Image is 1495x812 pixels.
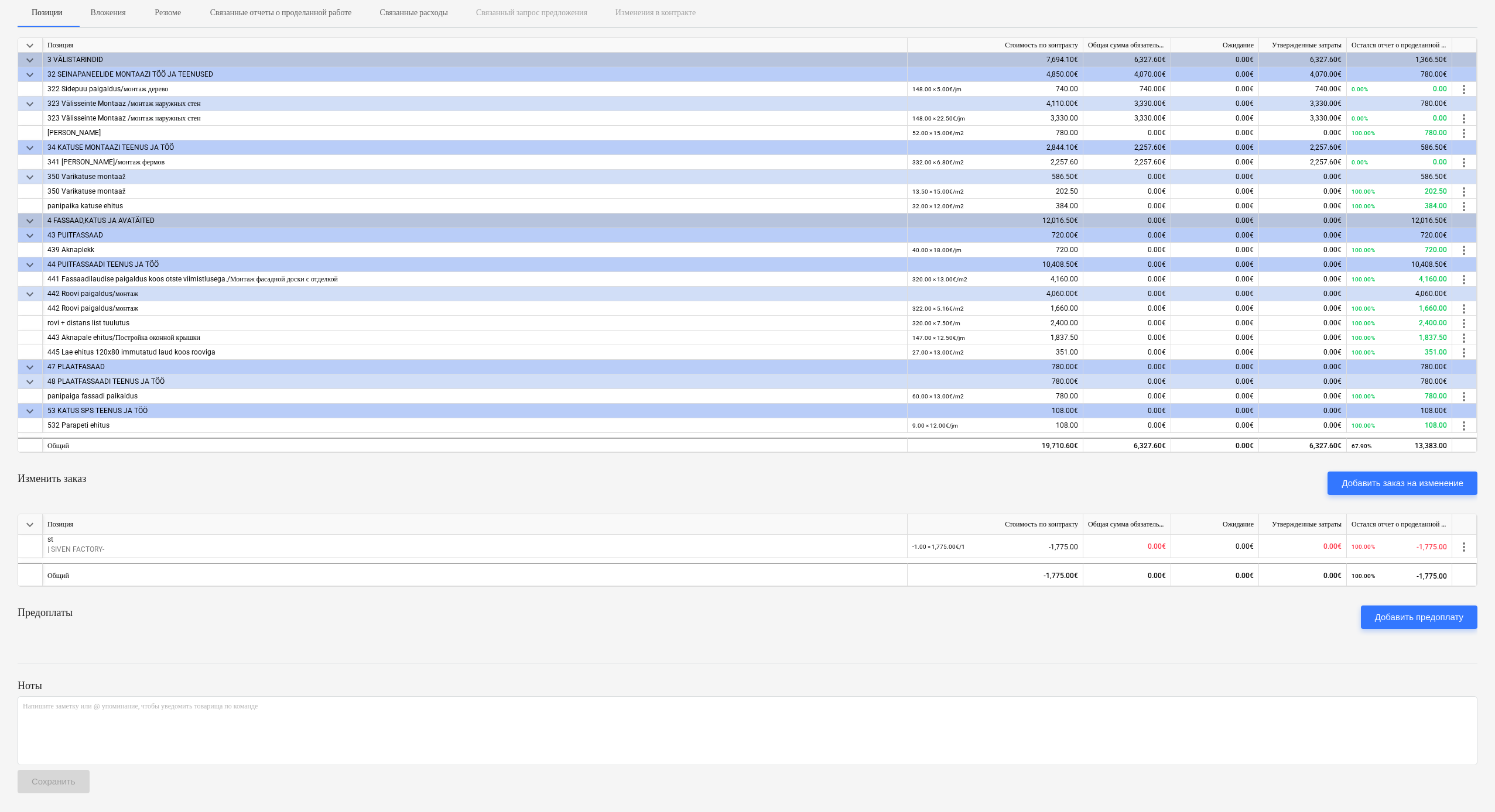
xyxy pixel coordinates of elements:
[912,188,964,195] small: 13.50 × 15.00€ / m2
[380,6,448,19] p: Связанные расходы
[1083,257,1171,272] div: 0.00€
[1457,112,1471,126] span: more_vert
[47,535,902,545] p: st
[912,159,964,166] small: 332.00 × 6.80€ / m2
[908,404,1083,418] div: 108.00€
[912,199,1078,214] div: 384.00
[1083,97,1171,111] div: 3,330.00€
[1148,129,1166,137] span: 0.00€
[1171,360,1259,374] div: 0.00€
[1347,214,1452,228] div: 12,016.50€
[91,6,126,19] p: Вложения
[1259,214,1347,228] div: 0.00€
[908,140,1083,155] div: 2,844.10€
[23,214,37,228] span: keyboard_arrow_down
[1236,421,1254,429] span: 0.00€
[1171,374,1259,389] div: 0.00€
[23,39,37,53] span: keyboard_arrow_down
[1352,535,1447,559] div: -1,775.00
[1083,438,1171,452] div: 6,327.60€
[1352,159,1368,166] small: 0.00%
[912,418,1078,433] div: 108.00
[912,130,964,136] small: 52.00 × 15.00€ / m2
[1259,404,1347,418] div: 0.00€
[1171,67,1259,82] div: 0.00€
[1352,418,1447,433] div: 108.00
[23,518,37,532] span: keyboard_arrow_down
[912,331,1078,345] div: 1,837.50
[1315,85,1342,93] span: 740.00€
[912,247,962,253] small: 40.00 × 18.00€ / jm
[908,214,1083,228] div: 12,016.50€
[47,199,902,214] div: panipaika katuse ehitus
[47,360,902,374] div: 47 PLAATFASAAD
[908,374,1083,389] div: 780.00€
[1259,38,1347,53] div: Утвержденные затраты
[1347,38,1452,53] div: Остался отчет о проделанной работе
[912,301,1078,316] div: 1,660.00
[912,155,1078,170] div: 2,257.60
[912,345,1078,360] div: 351.00
[1347,67,1452,82] div: 780.00€
[1323,246,1342,254] span: 0.00€
[908,170,1083,184] div: 586.50€
[1347,374,1452,389] div: 780.00€
[912,86,962,92] small: 148.00 × 5.00€ / jm
[1347,170,1452,184] div: 586.50€
[1236,202,1254,210] span: 0.00€
[1083,228,1171,243] div: 0.00€
[1148,333,1166,342] span: 0.00€
[1134,114,1166,122] span: 3,330.00€
[1171,404,1259,418] div: 0.00€
[23,360,37,374] span: keyboard_arrow_down
[1347,228,1452,243] div: 720.00€
[47,126,902,140] div: [PERSON_NAME]
[1148,246,1166,254] span: 0.00€
[1148,304,1166,312] span: 0.00€
[1171,170,1259,184] div: 0.00€
[1457,390,1471,404] span: more_vert
[1352,272,1447,287] div: 4,160.00
[1457,419,1471,433] span: more_vert
[23,97,37,111] span: keyboard_arrow_down
[1323,304,1342,312] span: 0.00€
[47,82,902,97] div: 322 Sidepuu paigaldus/монтаж дерево
[1259,67,1347,82] div: 4,070.00€
[47,345,902,360] div: 445 Lae ehitus 120x80 immutatud laud koos rooviga
[912,320,960,326] small: 320.00 × 7.50€ / m
[1259,563,1347,586] div: 0.00€
[1083,287,1171,301] div: 0.00€
[908,53,1083,67] div: 7,694.10€
[1457,156,1471,170] span: more_vert
[47,228,902,243] div: 43 PUITFASSAAD
[908,563,1083,586] div: -1,775.00€
[908,287,1083,301] div: 4,060.00€
[1323,275,1342,283] span: 0.00€
[1352,301,1447,316] div: 1,660.00
[1236,85,1254,93] span: 0.00€
[1352,439,1447,453] div: 13,383.00
[1323,542,1342,550] span: 0.00€
[912,535,1078,559] div: -1,775.00
[1236,187,1254,195] span: 0.00€
[1323,187,1342,195] span: 0.00€
[1352,184,1447,199] div: 202.50
[1323,392,1342,400] span: 0.00€
[47,389,902,404] div: panipaiga fassadi paikaldus
[1347,514,1452,535] div: Остался отчет о проделанной работе
[47,257,902,272] div: 44 PUITFASSAADI TEENUS JA TÖÖ
[1323,129,1342,137] span: 0.00€
[18,472,86,486] p: Изменить заказ
[912,389,1078,404] div: 780.00
[1457,273,1471,287] span: more_vert
[1171,563,1259,586] div: 0.00€
[1171,140,1259,155] div: 0.00€
[1236,158,1254,166] span: 0.00€
[43,38,908,53] div: Позиция
[47,155,902,170] div: 341 [PERSON_NAME]/монтаж фермов
[1457,346,1471,360] span: more_vert
[1171,214,1259,228] div: 0.00€
[912,393,964,400] small: 60.00 × 13.00€ / m2
[1171,97,1259,111] div: 0.00€
[1457,199,1471,214] span: more_vert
